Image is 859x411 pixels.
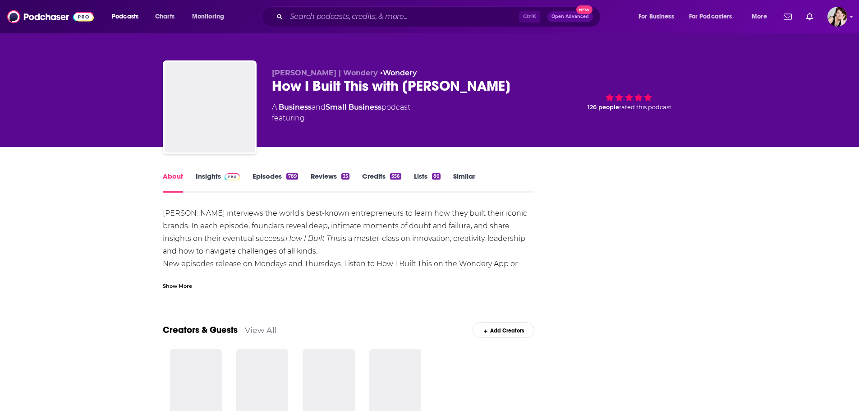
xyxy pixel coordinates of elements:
[272,102,410,124] div: A podcast
[380,69,417,77] span: •
[272,69,378,77] span: [PERSON_NAME] | Wondery
[632,9,685,24] button: open menu
[326,103,381,111] a: Small Business
[551,14,589,19] span: Open Advanced
[312,103,326,111] span: and
[383,69,417,77] a: Wondery
[279,103,312,111] a: Business
[827,7,847,27] span: Logged in as tracy29121
[827,7,847,27] img: User Profile
[186,9,236,24] button: open menu
[225,173,240,180] img: Podchaser Pro
[196,172,240,193] a: InsightsPodchaser Pro
[780,9,795,24] a: Show notifications dropdown
[588,104,619,111] span: 126 people
[285,234,341,243] em: How I Built This
[473,322,534,338] div: Add Creators
[752,10,767,23] span: More
[163,324,238,336] a: Creators & Guests
[561,69,697,125] div: 126 peoplerated this podcast
[286,9,519,24] input: Search podcasts, credits, & more...
[639,10,674,23] span: For Business
[192,10,224,23] span: Monitoring
[432,173,441,180] div: 86
[163,258,535,296] p: New episodes release on Mondays and Thursdays. Listen to How I Built This on the Wondery App or w...
[576,5,593,14] span: New
[112,10,138,23] span: Podcasts
[106,9,150,24] button: open menu
[683,9,745,24] button: open menu
[7,8,94,25] img: Podchaser - Follow, Share and Rate Podcasts
[286,173,298,180] div: 789
[270,6,609,27] div: Search podcasts, credits, & more...
[155,10,175,23] span: Charts
[253,172,298,193] a: Episodes789
[745,9,778,24] button: open menu
[245,325,277,335] a: View All
[547,11,593,22] button: Open AdvancedNew
[163,172,183,193] a: About
[163,207,535,258] p: [PERSON_NAME] interviews the world’s best-known entrepreneurs to learn how they built their iconi...
[519,11,540,23] span: Ctrl K
[341,173,349,180] div: 35
[827,7,847,27] button: Show profile menu
[149,9,180,24] a: Charts
[453,172,475,193] a: Similar
[311,172,349,193] a: Reviews35
[272,113,410,124] span: featuring
[803,9,817,24] a: Show notifications dropdown
[414,172,441,193] a: Lists86
[362,172,401,193] a: Credits556
[390,173,401,180] div: 556
[619,104,671,111] span: rated this podcast
[689,10,732,23] span: For Podcasters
